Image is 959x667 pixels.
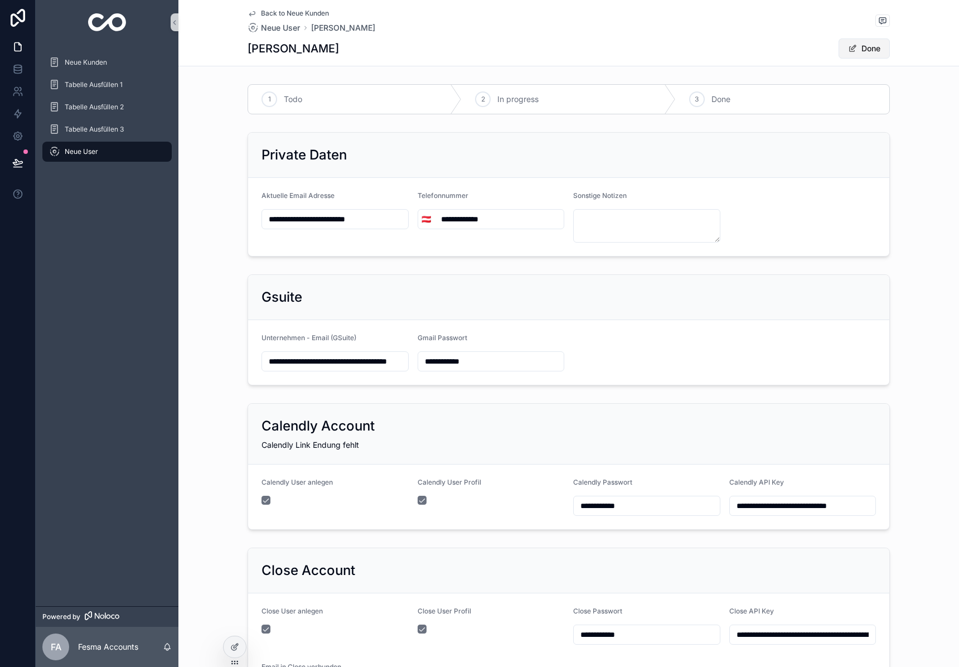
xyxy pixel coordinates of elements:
button: Done [839,38,890,59]
a: Neue Kunden [42,52,172,72]
span: Calendly Passwort [573,478,632,486]
span: Sonstige Notizen [573,191,627,200]
span: Unternehmen - Email (GSuite) [261,333,356,342]
span: Calendly User Profil [418,478,481,486]
a: Powered by [36,606,178,627]
span: Neue Kunden [65,58,107,67]
span: Aktuelle Email Adresse [261,191,335,200]
a: Neue User [248,22,300,33]
span: 2 [481,95,485,104]
a: Tabelle Ausfüllen 1 [42,75,172,95]
span: Done [711,94,730,105]
span: Telefonnummer [418,191,468,200]
div: scrollable content [36,45,178,176]
span: Todo [284,94,302,105]
span: Tabelle Ausfüllen 1 [65,80,123,89]
span: Gmail Passwort [418,333,467,342]
span: Back to Neue Kunden [261,9,329,18]
span: In progress [497,94,539,105]
img: App logo [88,13,127,31]
span: Calendly API Key [729,478,784,486]
h2: Private Daten [261,146,347,164]
span: 🇦🇹 [422,214,431,225]
span: Close API Key [729,607,774,615]
h2: Calendly Account [261,417,375,435]
span: Close User Profil [418,607,471,615]
span: Close Passwort [573,607,622,615]
a: Tabelle Ausfüllen 3 [42,119,172,139]
a: [PERSON_NAME] [311,22,375,33]
span: Tabelle Ausfüllen 3 [65,125,124,134]
span: Calendly User anlegen [261,478,333,486]
span: FA [51,640,61,654]
span: 1 [268,95,271,104]
span: Tabelle Ausfüllen 2 [65,103,124,112]
h2: Gsuite [261,288,302,306]
span: Powered by [42,612,80,621]
button: Select Button [418,209,434,229]
p: Fesma Accounts [78,641,138,652]
span: Neue User [65,147,98,156]
h1: [PERSON_NAME] [248,41,339,56]
a: Back to Neue Kunden [248,9,329,18]
a: Neue User [42,142,172,162]
span: Close User anlegen [261,607,323,615]
span: 3 [695,95,699,104]
a: Tabelle Ausfüllen 2 [42,97,172,117]
h2: Close Account [261,562,355,579]
span: Calendly Link Endung fehlt [261,440,359,449]
span: Neue User [261,22,300,33]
